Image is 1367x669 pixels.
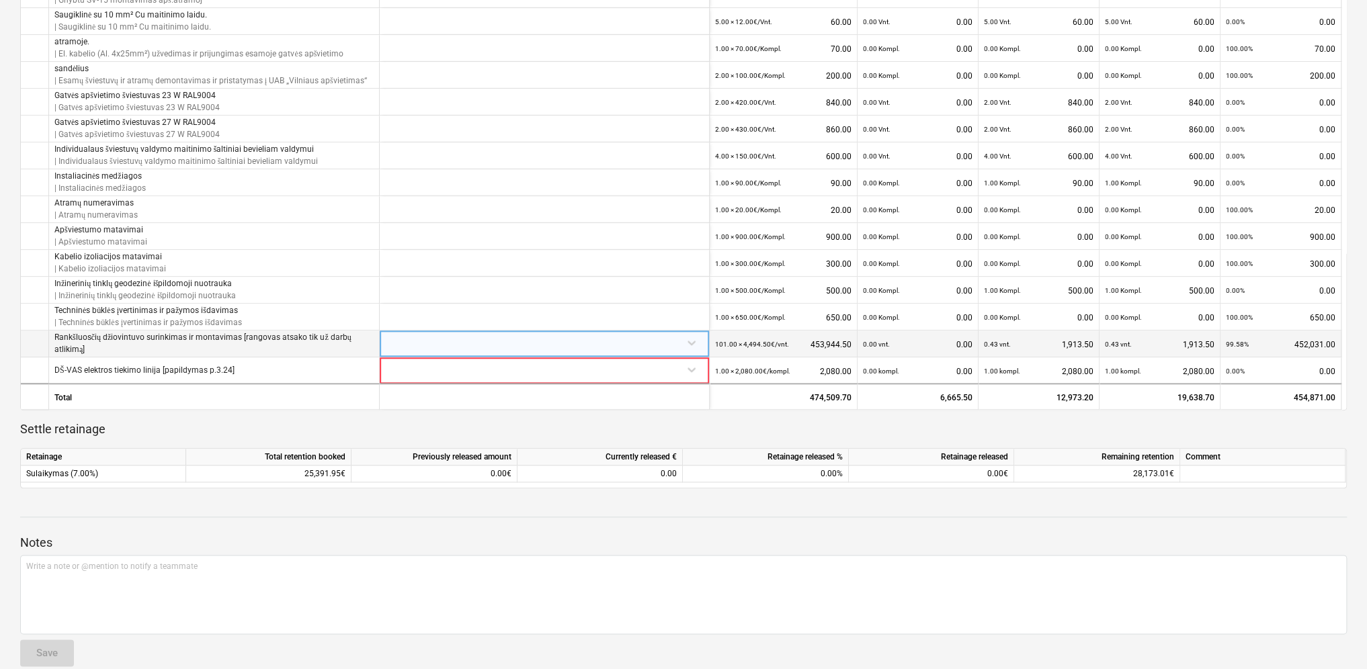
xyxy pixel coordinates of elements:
[715,142,852,170] div: 600.00
[1226,196,1335,224] div: 20.00
[54,263,166,274] p: | Kabelio izoliacijos matavimai
[1105,341,1132,348] small: 0.43 vnt.
[863,250,972,277] div: 0.00
[715,62,852,89] div: 200.00
[1300,605,1367,669] iframe: Chat Widget
[984,18,1011,26] small: 5.00 Vnt.
[1105,250,1214,277] div: 0.00
[984,142,1093,170] div: 600.00
[984,152,1011,160] small: 4.00 Vnt.
[1226,287,1245,294] small: 0.00%
[715,99,776,106] small: 2.00 × 420.00€ / Vnt.
[54,182,146,193] p: | Instaliacinės medžiagos
[710,383,858,410] div: 474,509.70
[20,421,1347,437] p: Settle retainage
[863,18,890,26] small: 0.00 Vnt.
[1105,287,1142,294] small: 1.00 Kompl.
[984,250,1093,277] div: 0.00
[1220,383,1341,410] div: 454,871.00
[1226,314,1253,321] small: 100.00%
[1226,169,1335,197] div: 0.00
[1100,383,1220,410] div: 19,638.70
[1105,223,1214,251] div: 0.00
[863,314,900,321] small: 0.00 Kompl.
[715,152,776,160] small: 4.00 × 150.00€ / Vnt.
[863,330,972,358] div: 0.00
[984,314,1021,321] small: 0.00 Kompl.
[863,35,972,62] div: 0.00
[1226,126,1245,133] small: 0.00%
[1226,367,1245,375] small: 0.00%
[1105,169,1214,197] div: 90.00
[1226,206,1253,214] small: 100.00%
[715,35,852,62] div: 70.00
[1226,152,1245,160] small: 0.00%
[863,277,972,304] div: 0.00
[984,206,1021,214] small: 0.00 Kompl.
[1105,233,1142,240] small: 0.00 Kompl.
[1226,99,1245,106] small: 0.00%
[1226,72,1253,79] small: 100.00%
[49,383,380,410] div: Total
[984,179,1021,187] small: 1.00 Kompl.
[21,449,186,465] div: Retainage
[1226,179,1245,187] small: 0.00%
[54,52,374,75] p: Esamų šviestuvų ir atramų demontavimas ir pristatymas į UAB „Vilniaus apšvietimas“ sandėlius
[351,465,517,482] div: 0.00€
[984,341,1011,348] small: 0.43 vnt.
[715,18,772,26] small: 5.00 × 12.00€ / Vnt.
[863,341,890,348] small: 0.00 vnt.
[858,383,979,410] div: 6,665.50
[984,304,1093,331] div: 0.00
[863,304,972,331] div: 0.00
[1105,89,1214,116] div: 840.00
[517,449,683,465] div: Currently released €
[715,287,786,294] small: 1.00 × 500.00€ / Kompl.
[1226,62,1335,89] div: 200.00
[1105,367,1141,375] small: 1.00 kompl.
[984,89,1093,116] div: 840.00
[351,449,517,465] div: Previously released amount
[715,330,852,358] div: 453,944.50
[863,8,972,36] div: 0.00
[863,233,900,240] small: 0.00 Kompl.
[54,101,220,113] p: | Gatvės apšvietimo šviestuvas 23 W RAL9004
[54,251,166,263] p: Kabelio izoliacijos matavimai
[984,233,1021,240] small: 0.00 Kompl.
[54,75,374,97] p: | Esamų šviestuvų ir atramų demontavimas ir pristatymas į UAB „Vilniaus apšvietimas“ sandėlius
[186,449,351,465] div: Total retention booked
[984,384,1093,411] div: 12,973.20
[54,155,318,167] p: | Individualaus šviestuvų valdymo maitinimo šaltiniai bevieliam valdymui
[186,465,351,482] div: 25,391.95€
[1226,330,1335,358] div: 452,031.00
[54,171,146,182] p: Instaliacinės medžiagos
[54,332,374,355] p: Rankšluosčių džiovintuvo surinkimas ir montavimas [rangovas atsako tik už darbų atlikimą]
[863,89,972,116] div: 0.00
[1105,277,1214,304] div: 500.00
[715,223,852,251] div: 900.00
[715,314,786,321] small: 1.00 × 650.00€ / Kompl.
[984,357,1093,385] div: 2,080.00
[54,289,236,301] p: | Inžinerinių tinklų geodezinė išpildomoji nuotrauka
[1105,196,1214,224] div: 0.00
[715,89,852,116] div: 840.00
[863,142,972,170] div: 0.00
[54,316,242,328] p: | Techninės būklės įvertinimas ir pažymos išdavimas
[54,209,138,220] p: | Atramų numeravimas
[715,169,852,197] div: 90.00
[1105,206,1142,214] small: 0.00 Kompl.
[984,99,1011,106] small: 2.00 Vnt.
[1105,62,1214,89] div: 0.00
[715,250,852,277] div: 300.00
[984,367,1020,375] small: 1.00 kompl.
[863,45,900,52] small: 0.00 Kompl.
[1014,449,1180,465] div: Remaining retention
[1226,277,1335,304] div: 0.00
[849,465,1014,482] div: 0.00€
[863,62,972,89] div: 0.00
[984,116,1093,143] div: 860.00
[984,330,1093,358] div: 1,913.50
[1226,250,1335,277] div: 300.00
[984,287,1021,294] small: 1.00 Kompl.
